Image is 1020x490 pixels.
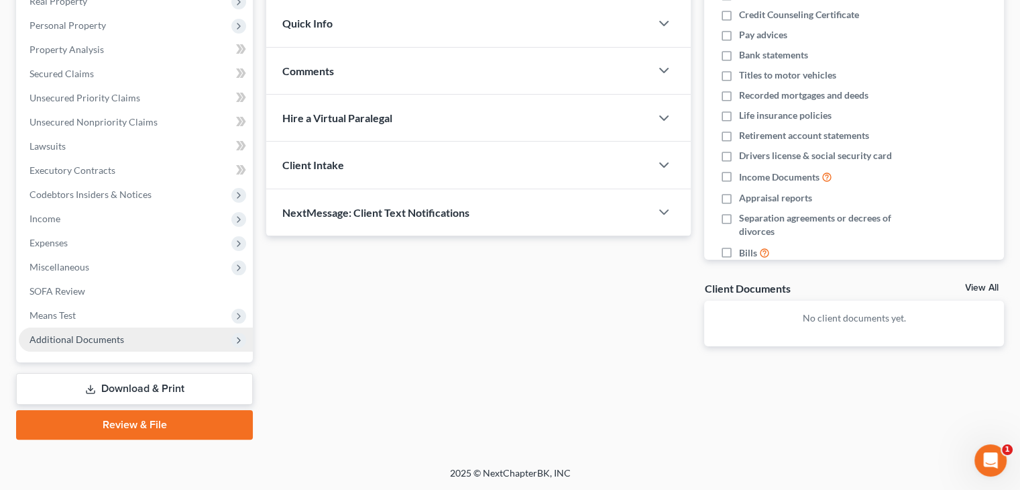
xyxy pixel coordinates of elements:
[739,246,757,260] span: Bills
[739,211,917,238] span: Separation agreements or decrees of divorces
[282,158,344,171] span: Client Intake
[739,170,819,184] span: Income Documents
[30,285,85,297] span: SOFA Review
[30,261,89,273] span: Miscellaneous
[30,19,106,31] span: Personal Property
[30,164,115,176] span: Executory Contracts
[30,68,94,79] span: Secured Claims
[19,110,253,134] a: Unsecured Nonpriority Claims
[715,311,993,325] p: No client documents yet.
[739,8,859,21] span: Credit Counseling Certificate
[19,158,253,183] a: Executory Contracts
[739,109,832,122] span: Life insurance policies
[30,92,140,103] span: Unsecured Priority Claims
[30,237,68,248] span: Expenses
[739,28,787,42] span: Pay advices
[282,64,334,77] span: Comments
[19,134,253,158] a: Lawsuits
[739,149,892,162] span: Drivers license & social security card
[19,62,253,86] a: Secured Claims
[30,189,152,200] span: Codebtors Insiders & Notices
[30,44,104,55] span: Property Analysis
[30,116,158,128] span: Unsecured Nonpriority Claims
[30,140,66,152] span: Lawsuits
[30,309,76,321] span: Means Test
[965,283,999,293] a: View All
[739,48,808,62] span: Bank statements
[1002,444,1013,455] span: 1
[282,17,333,30] span: Quick Info
[16,373,253,405] a: Download & Print
[19,279,253,303] a: SOFA Review
[30,334,124,345] span: Additional Documents
[16,410,253,440] a: Review & File
[19,38,253,62] a: Property Analysis
[974,444,1007,477] iframe: Intercom live chat
[30,213,60,224] span: Income
[739,89,868,102] span: Recorded mortgages and deeds
[19,86,253,110] a: Unsecured Priority Claims
[739,129,869,142] span: Retirement account statements
[739,191,812,205] span: Appraisal reports
[739,68,836,82] span: Titles to motor vehicles
[704,281,790,295] div: Client Documents
[282,206,469,219] span: NextMessage: Client Text Notifications
[282,111,392,124] span: Hire a Virtual Paralegal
